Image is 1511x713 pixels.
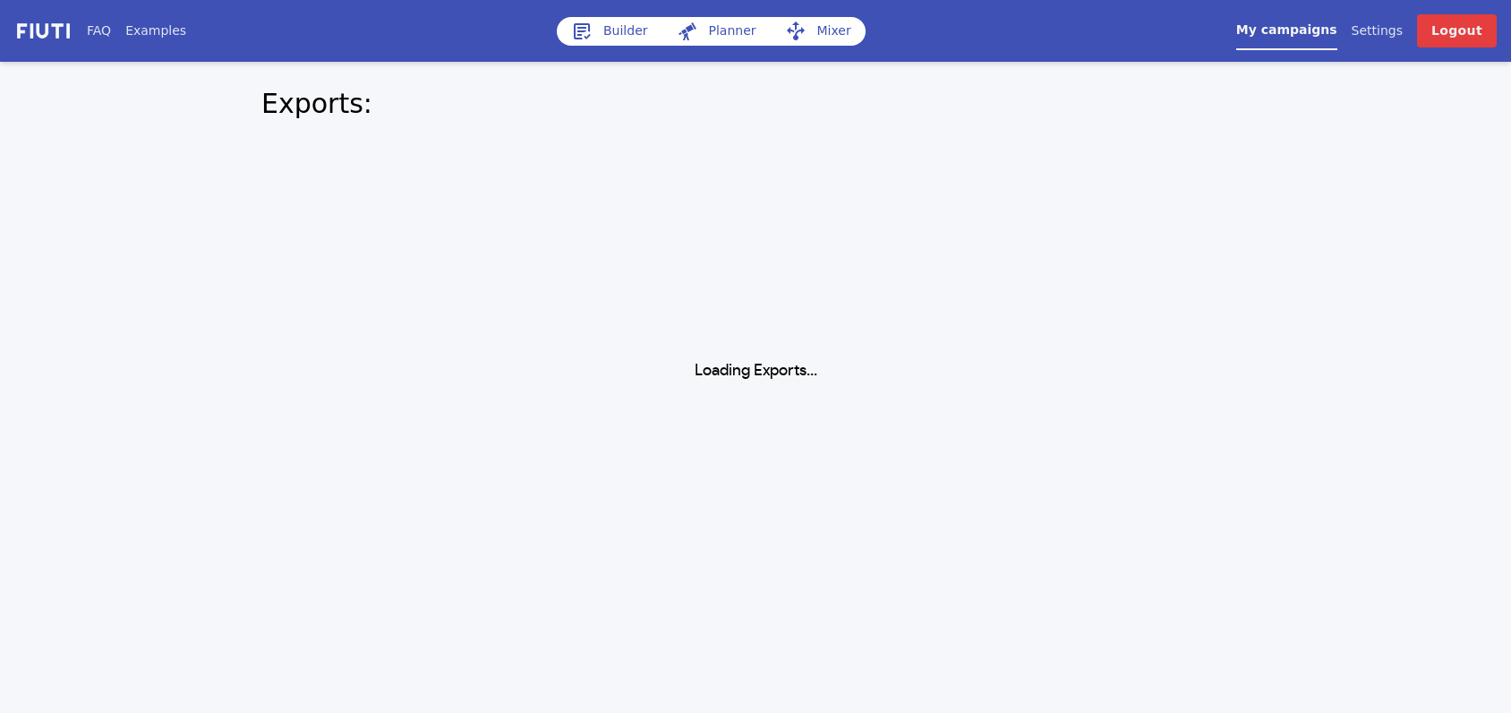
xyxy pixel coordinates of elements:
[240,360,1271,382] h1: Loading Exports...
[240,62,1271,145] div: Exports:
[1417,14,1497,47] a: Logout
[557,17,662,46] a: Builder
[87,21,111,40] a: FAQ
[662,17,771,46] a: Planner
[125,21,186,40] a: Examples
[1352,21,1403,40] a: Settings
[1236,21,1337,50] a: My campaigns
[14,21,73,41] img: f731f27.png
[771,17,866,46] a: Mixer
